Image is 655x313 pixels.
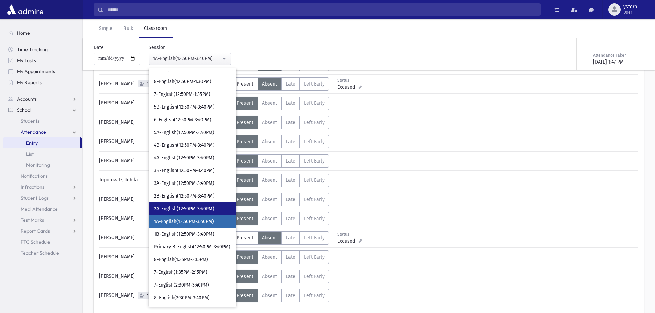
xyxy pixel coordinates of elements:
[3,137,80,148] a: Entry
[17,46,48,53] span: Time Tracking
[237,139,253,145] span: Present
[593,58,643,66] div: [DATE] 1:47 PM
[262,293,277,299] span: Absent
[154,294,210,301] span: 8-English(2:30PM-3:40PM)
[337,231,368,237] div: Status
[262,158,277,164] span: Absent
[154,244,230,250] span: Primary B-English(12:50PM-3:40PM)
[237,81,253,87] span: Present
[286,120,295,125] span: Late
[26,151,34,157] span: List
[154,180,214,187] span: 3A-English(12:50PM-3:40PM)
[3,236,82,247] a: PTC Schedule
[304,235,325,241] span: Left Early
[286,273,295,279] span: Late
[232,154,329,168] div: AttTypes
[3,203,82,214] a: Meal Attendance
[3,44,82,55] a: Time Tracking
[17,96,37,102] span: Accounts
[17,107,31,113] span: School
[96,77,232,91] div: [PERSON_NAME]
[3,115,82,126] a: Students
[286,216,295,222] span: Late
[262,216,277,222] span: Absent
[96,212,232,225] div: [PERSON_NAME]
[96,250,232,264] div: [PERSON_NAME]
[286,139,295,145] span: Late
[21,173,48,179] span: Notifications
[286,81,295,87] span: Late
[26,162,50,168] span: Monitoring
[232,212,329,225] div: AttTypes
[21,228,50,234] span: Report Cards
[237,216,253,222] span: Present
[3,159,82,170] a: Monitoring
[232,135,329,148] div: AttTypes
[154,193,215,200] span: 2B-English(12:50PM-3:40PM)
[304,100,325,106] span: Left Early
[286,254,295,260] span: Late
[304,177,325,183] span: Left Early
[17,30,30,36] span: Home
[154,167,215,174] span: 3B-English(12:50PM-3:40PM)
[154,116,211,123] span: 6-English(12:50PM-3:40PM)
[154,269,207,276] span: 7-English(1:35PM-2:15PM)
[304,216,325,222] span: Left Early
[286,235,295,241] span: Late
[232,77,329,91] div: AttTypes
[304,81,325,87] span: Left Early
[21,239,50,245] span: PTC Schedule
[154,142,215,149] span: 4B-English(12:50PM-3:40PM)
[154,66,230,72] span: Primary A-English(12:40PM-3:40PM)
[96,193,232,206] div: [PERSON_NAME]
[232,289,329,302] div: AttTypes
[304,254,325,260] span: Left Early
[304,273,325,279] span: Left Early
[232,97,329,110] div: AttTypes
[6,3,45,16] img: AdmirePro
[118,19,139,38] a: Bulk
[154,129,214,136] span: 5A-English(12:50PM-3:40PM)
[3,104,82,115] a: School
[3,77,82,88] a: My Reports
[17,68,55,75] span: My Appointments
[3,126,82,137] a: Attendance
[262,254,277,260] span: Absent
[623,4,637,10] span: ystern
[237,158,253,164] span: Present
[96,289,232,302] div: [PERSON_NAME]
[237,293,253,299] span: Present
[304,197,325,202] span: Left Early
[304,120,325,125] span: Left Early
[3,93,82,104] a: Accounts
[154,104,215,111] span: 5B-English(12:50PM-3:40PM)
[262,177,277,183] span: Absent
[286,100,295,106] span: Late
[337,237,358,245] span: Excused
[262,273,277,279] span: Absent
[286,293,295,299] span: Late
[154,218,214,225] span: 1A-English(12:50PM-3:40PM)
[94,19,118,38] a: Single
[26,140,38,146] span: Entry
[21,217,44,223] span: Test Marks
[232,193,329,206] div: AttTypes
[3,55,82,66] a: My Tasks
[21,195,49,201] span: Student Logs
[262,100,277,106] span: Absent
[21,129,46,135] span: Attendance
[145,82,150,86] span: 1
[21,250,59,256] span: Teacher Schedule
[232,116,329,129] div: AttTypes
[232,250,329,264] div: AttTypes
[96,174,232,187] div: Toporowitz, Tehila
[232,231,329,245] div: AttTypes
[96,116,232,129] div: [PERSON_NAME]
[262,235,277,241] span: Absent
[94,44,104,51] label: Date
[21,206,58,212] span: Meal Attendance
[337,83,358,91] span: Excused
[145,293,150,298] span: 1
[232,174,329,187] div: AttTypes
[96,97,232,110] div: [PERSON_NAME]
